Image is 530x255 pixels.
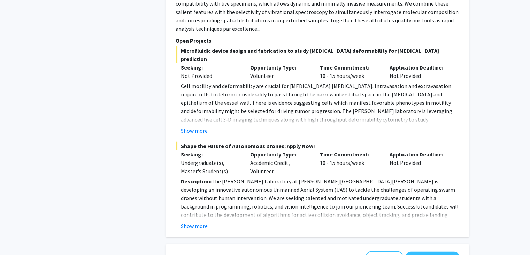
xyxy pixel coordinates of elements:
p: Opportunity Type: [250,150,309,159]
button: Show more [181,126,208,135]
div: 10 - 15 hours/week [315,150,384,175]
span: Shape the Future of Autonomous Drones: Apply Now! [176,142,459,150]
div: Not Provided [181,72,240,80]
iframe: Chat [5,224,30,250]
p: Time Commitment: [320,63,379,72]
div: Volunteer [245,63,315,80]
p: Seeking: [181,63,240,72]
p: The [PERSON_NAME] Laboratory at [PERSON_NAME][GEOGRAPHIC_DATA][PERSON_NAME] is developing an inno... [181,177,459,227]
p: Opportunity Type: [250,63,309,72]
button: Show more [181,222,208,230]
div: 10 - 15 hours/week [315,63,384,80]
p: Time Commitment: [320,150,379,159]
div: Undergraduate(s), Master's Student(s) [181,159,240,175]
p: Application Deadline: [390,150,449,159]
p: Open Projects [176,36,459,45]
p: Cell motility and deformability are crucial for [MEDICAL_DATA] [MEDICAL_DATA]. Intravasation and ... [181,82,459,132]
span: Microfluidic device design and fabrication to study [MEDICAL_DATA] deformability for [MEDICAL_DAT... [176,46,459,63]
div: Not Provided [384,63,454,80]
strong: Description: [181,178,212,185]
p: Application Deadline: [390,63,449,72]
div: Not Provided [384,150,454,175]
div: Academic Credit, Volunteer [245,150,315,175]
p: Seeking: [181,150,240,159]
